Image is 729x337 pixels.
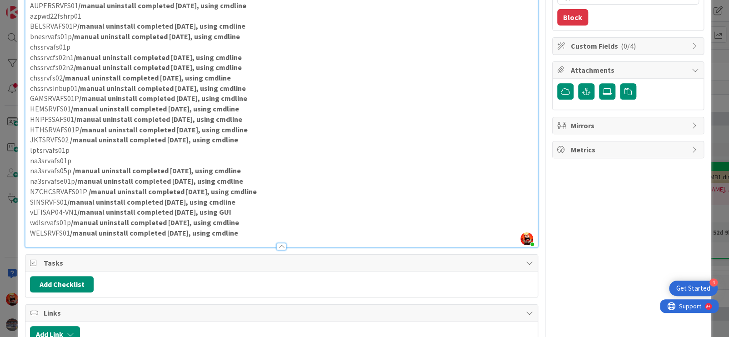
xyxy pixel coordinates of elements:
[30,217,533,228] p: wdlsrvafs01p
[30,11,533,21] p: azpwd22fshrp01
[30,42,533,52] p: chssrvafs01p
[709,278,718,287] div: 4
[46,4,50,11] div: 9+
[30,207,533,217] p: vLTISAP04-VN1
[30,83,533,94] p: chssrvsinbup01
[571,120,687,131] span: Mirrors
[571,144,687,155] span: Metrics
[30,186,533,197] p: NZCHCSRVAFS01P
[89,187,257,196] strong: /manual uninstall completed [DATE], using cmdline
[74,115,242,124] strong: /manual uninstall completed [DATE], using cmdline
[75,176,243,186] strong: /manual uninstall completed [DATE], using cmdline
[72,32,240,41] strong: /manual uninstall completed [DATE], using cmdline
[71,104,239,113] strong: /manual uninstall completed [DATE], using cmdline
[30,93,533,104] p: GAMSRVAFS01P
[74,53,242,62] strong: /manual uninstall completed [DATE], using cmdline
[30,228,533,238] p: WELSRVFS01
[30,62,533,73] p: chssrvcfs02n2
[30,104,533,114] p: HEMSRVFS01
[676,284,710,293] div: Get Started
[30,166,533,176] p: na3srvafs05p
[571,40,687,51] span: Custom Fields
[30,156,533,166] p: na3srvafs01p
[30,276,94,292] button: Add Checklist
[669,281,718,296] div: Open Get Started checklist, remaining modules: 4
[30,125,533,135] p: HTHSRVAFS01P
[71,218,239,227] strong: /manual uninstall completed [DATE], using cmdline
[30,197,533,207] p: SINSRVFS01
[78,1,246,10] strong: /manual uninstall completed [DATE], using cmdline
[77,207,231,216] strong: /manual uninstall completed [DATE], using GUI
[79,94,247,103] strong: /manual uninstall completed [DATE], using cmdline
[70,228,238,237] strong: /manual uninstall completed [DATE], using cmdline
[520,232,533,245] img: RgTeOc3I8ELJmhTdjS0YQeX5emZJLXRn.jpg
[30,0,533,11] p: AUPERSRVFS01
[67,197,235,206] strong: /manual uninstall completed [DATE], using cmdline
[30,176,533,186] p: na3srvafse01p
[44,307,521,318] span: Links
[621,41,636,50] span: ( 0/4 )
[30,52,533,63] p: chssrvcfs02n1
[78,84,246,93] strong: /manual uninstall completed [DATE], using cmdline
[30,135,533,145] p: JKTSRVFS02
[44,257,521,268] span: Tasks
[30,73,533,83] p: chssrvfs02
[30,31,533,42] p: bnesrvafs01p
[80,125,248,134] strong: /manual uninstall completed [DATE], using cmdline
[19,1,41,12] span: Support
[73,166,241,175] strong: /manual uninstall completed [DATE], using cmdline
[63,73,231,82] strong: /manual uninstall completed [DATE], using cmdline
[30,21,533,31] p: BELSRVAFS01P
[30,145,533,156] p: lptsrvafs01p
[557,9,588,25] button: Block
[77,21,245,30] strong: /manual uninstall completed [DATE], using cmdline
[571,65,687,75] span: Attachments
[70,135,238,144] strong: /manual uninstall completed [DATE], using cmdline
[74,63,242,72] strong: /manual uninstall completed [DATE], using cmdline
[30,114,533,125] p: HNPFSSAFS01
